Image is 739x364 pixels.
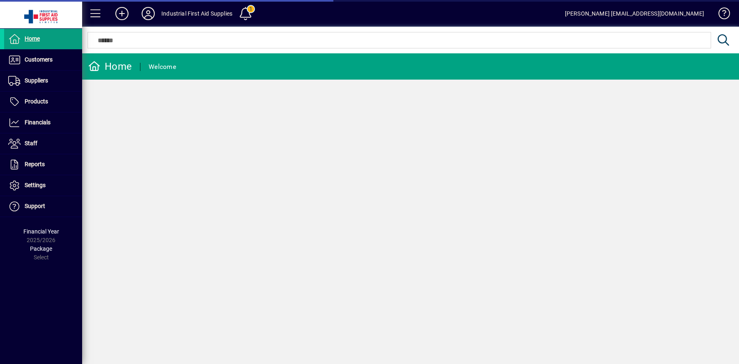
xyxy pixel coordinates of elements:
[88,60,132,73] div: Home
[161,7,232,20] div: Industrial First Aid Supplies
[25,161,45,167] span: Reports
[4,133,82,154] a: Staff
[25,203,45,209] span: Support
[23,228,59,235] span: Financial Year
[565,7,704,20] div: [PERSON_NAME] [EMAIL_ADDRESS][DOMAIN_NAME]
[135,6,161,21] button: Profile
[25,35,40,42] span: Home
[4,50,82,70] a: Customers
[25,140,37,147] span: Staff
[25,119,50,126] span: Financials
[4,175,82,196] a: Settings
[4,154,82,175] a: Reports
[712,2,729,28] a: Knowledge Base
[4,112,82,133] a: Financials
[149,60,176,73] div: Welcome
[25,77,48,84] span: Suppliers
[25,98,48,105] span: Products
[4,92,82,112] a: Products
[30,245,52,252] span: Package
[4,71,82,91] a: Suppliers
[109,6,135,21] button: Add
[25,56,53,63] span: Customers
[4,196,82,217] a: Support
[25,182,46,188] span: Settings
